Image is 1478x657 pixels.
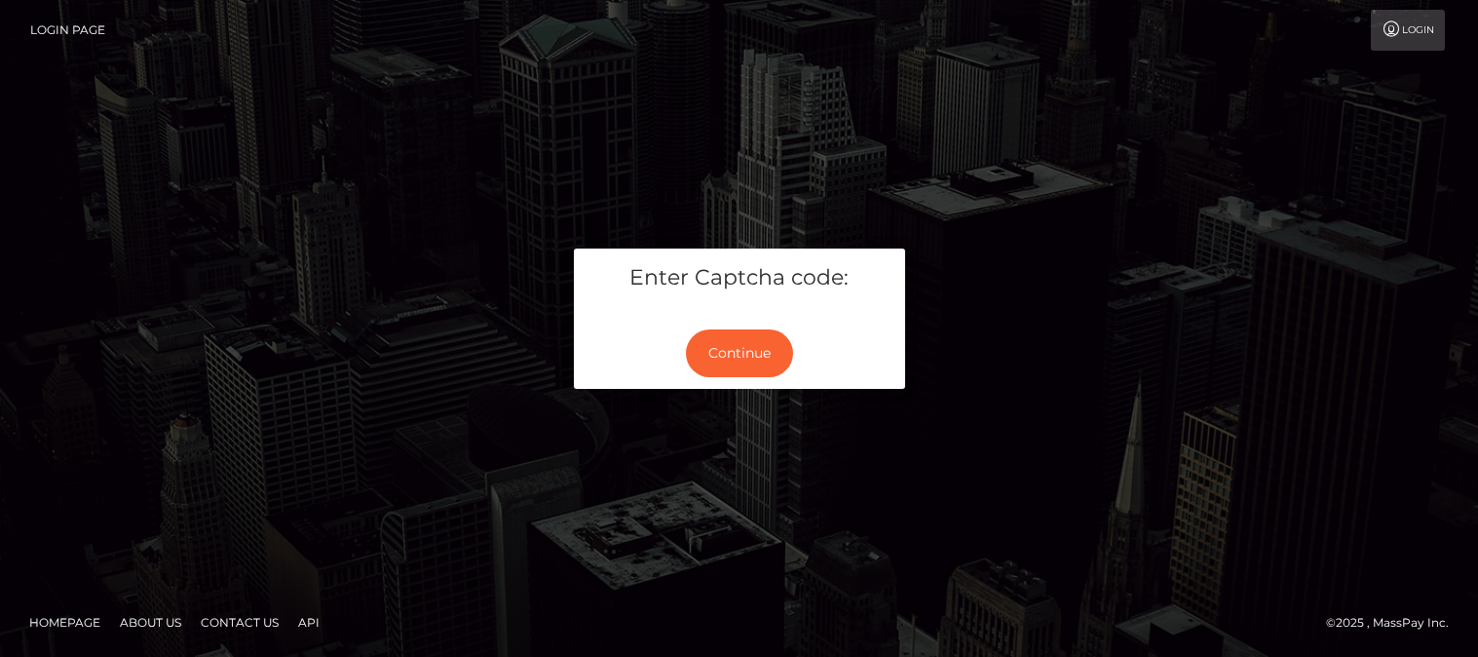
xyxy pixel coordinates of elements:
h5: Enter Captcha code: [588,263,891,293]
button: Continue [686,329,793,377]
a: About Us [112,607,189,638]
a: Contact Us [193,607,286,638]
a: API [290,607,327,638]
a: Login [1371,10,1445,51]
a: Login Page [30,10,105,51]
a: Homepage [21,607,108,638]
div: © 2025 , MassPay Inc. [1326,612,1463,634]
